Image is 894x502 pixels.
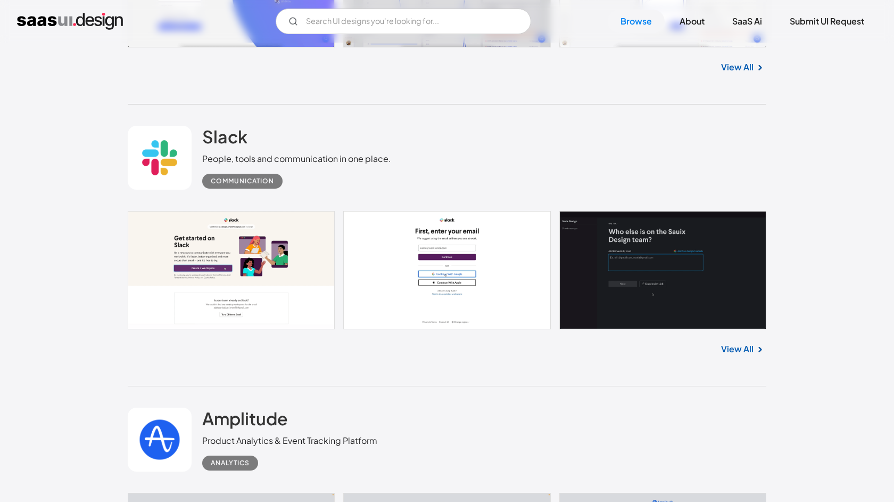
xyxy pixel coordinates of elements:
[211,175,274,188] div: Communication
[202,408,288,434] a: Amplitude
[211,457,250,469] div: Analytics
[17,13,123,30] a: home
[202,152,391,165] div: People, tools and communication in one place.
[202,126,247,152] a: Slack
[202,126,247,147] h2: Slack
[667,10,717,33] a: About
[721,343,754,355] a: View All
[777,10,877,33] a: Submit UI Request
[202,434,377,447] div: Product Analytics & Event Tracking Platform
[719,10,775,33] a: SaaS Ai
[276,9,531,34] input: Search UI designs you're looking for...
[202,408,288,429] h2: Amplitude
[276,9,531,34] form: Email Form
[608,10,665,33] a: Browse
[721,61,754,74] a: View All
